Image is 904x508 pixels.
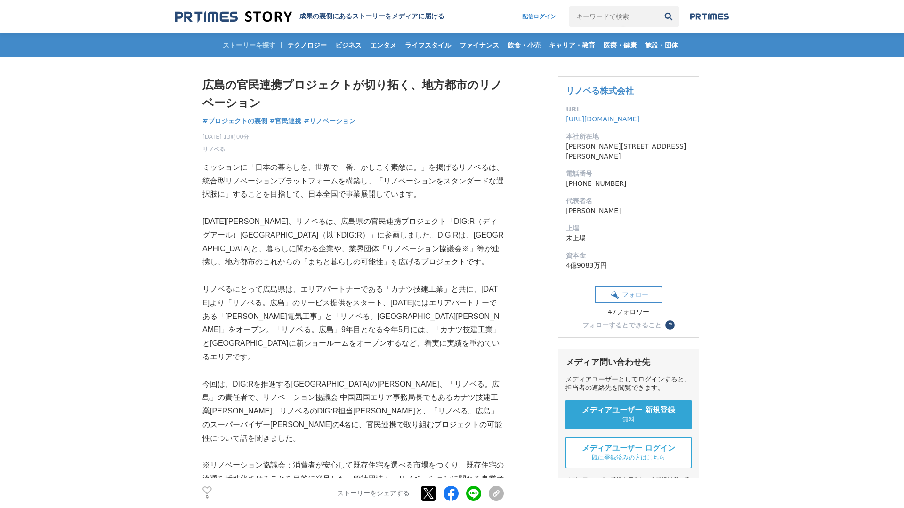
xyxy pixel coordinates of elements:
a: リノベる [202,145,225,153]
span: #プロジェクトの裏側 [202,117,267,125]
p: [DATE][PERSON_NAME]、リノベるは、広島県の官民連携プロジェクト「DIG:R（ディグアール）[GEOGRAPHIC_DATA]（以下DIG:R）」に参画しました。DIG:Rは、[... [202,215,504,269]
div: メディア問い合わせ先 [565,357,692,368]
button: 検索 [658,6,679,27]
input: キーワードで検索 [569,6,658,27]
a: キャリア・教育 [545,33,599,57]
span: ビジネス [331,41,365,49]
a: 施設・団体 [641,33,682,57]
span: ファイナンス [456,41,503,49]
dt: 本社所在地 [566,132,691,142]
p: 9 [202,495,212,500]
span: メディアユーザー ログイン [582,444,675,453]
span: テクノロジー [283,41,331,49]
a: #官民連携 [270,116,302,126]
dd: 4億9083万円 [566,261,691,270]
a: メディアユーザー 新規登録 無料 [565,400,692,429]
a: 飲食・小売 [504,33,544,57]
dt: URL [566,104,691,114]
img: 成果の裏側にあるストーリーをメディアに届ける [175,10,292,23]
span: ライフスタイル [401,41,455,49]
p: ミッションに「日本の暮らしを、世界で一番、かしこく素敵に。」を掲げるリノベるは、統合型リノベーションプラットフォームを構築し、「リノベーションをスタンダードな選択肢に」することを目指して、日本全... [202,161,504,201]
a: 配信ログイン [513,6,565,27]
p: ※リノベーション協議会：消費者が安心して既存住宅を選べる市場をつくり、既存住宅の流通を活性化させることを目的に発足した一般社団法人。リノベーションに関わる事業者737社（カナツ技建工業とリノベる... [202,459,504,499]
dd: 未上場 [566,233,691,243]
div: フォローするとできること [582,322,662,328]
div: 47フォロワー [595,308,662,317]
span: #リノベーション [304,117,355,125]
button: ？ [665,320,675,330]
dd: [PHONE_NUMBER] [566,179,691,189]
span: [DATE] 13時00分 [202,133,249,141]
span: #官民連携 [270,117,302,125]
dt: 資本金 [566,251,691,261]
a: [URL][DOMAIN_NAME] [566,115,639,123]
dt: 上場 [566,223,691,233]
a: エンタメ [366,33,400,57]
a: #リノベーション [304,116,355,126]
a: ファイナンス [456,33,503,57]
span: エンタメ [366,41,400,49]
p: リノベるにとって広島県は、エリアパートナーである「カナツ技建工業」と共に、[DATE]より「リノベる。広島」のサービス提供をスタート、[DATE]にはエリアパートナーである「[PERSON_NA... [202,283,504,364]
dd: [PERSON_NAME][STREET_ADDRESS][PERSON_NAME] [566,142,691,161]
dd: [PERSON_NAME] [566,206,691,216]
p: ストーリーをシェアする [337,489,410,498]
a: ライフスタイル [401,33,455,57]
a: #プロジェクトの裏側 [202,116,267,126]
a: メディアユーザー ログイン 既に登録済みの方はこちら [565,437,692,468]
div: メディアユーザーとしてログインすると、担当者の連絡先を閲覧できます。 [565,375,692,392]
a: 医療・健康 [600,33,640,57]
span: 無料 [622,415,635,424]
a: ビジネス [331,33,365,57]
dt: 電話番号 [566,169,691,179]
span: ？ [667,322,673,328]
span: 飲食・小売 [504,41,544,49]
h2: 成果の裏側にあるストーリーをメディアに届ける [299,12,444,21]
h1: 広島の官民連携プロジェクトが切り拓く、地方都市のリノベーション [202,76,504,112]
span: メディアユーザー 新規登録 [582,405,675,415]
span: 施設・団体 [641,41,682,49]
p: 今回は、DIG:Rを推進する[GEOGRAPHIC_DATA]の[PERSON_NAME]、「リノベる。広島」の責任者で、リノベーション協議会 中国四国エリア事務局長でもあるカナツ技建工業[PE... [202,378,504,445]
a: リノベる株式会社 [566,86,634,95]
a: 成果の裏側にあるストーリーをメディアに届ける 成果の裏側にあるストーリーをメディアに届ける [175,10,444,23]
span: 医療・健康 [600,41,640,49]
span: 既に登録済みの方はこちら [592,453,665,462]
span: キャリア・教育 [545,41,599,49]
img: prtimes [690,13,729,20]
dt: 代表者名 [566,196,691,206]
a: テクノロジー [283,33,331,57]
button: フォロー [595,286,662,303]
